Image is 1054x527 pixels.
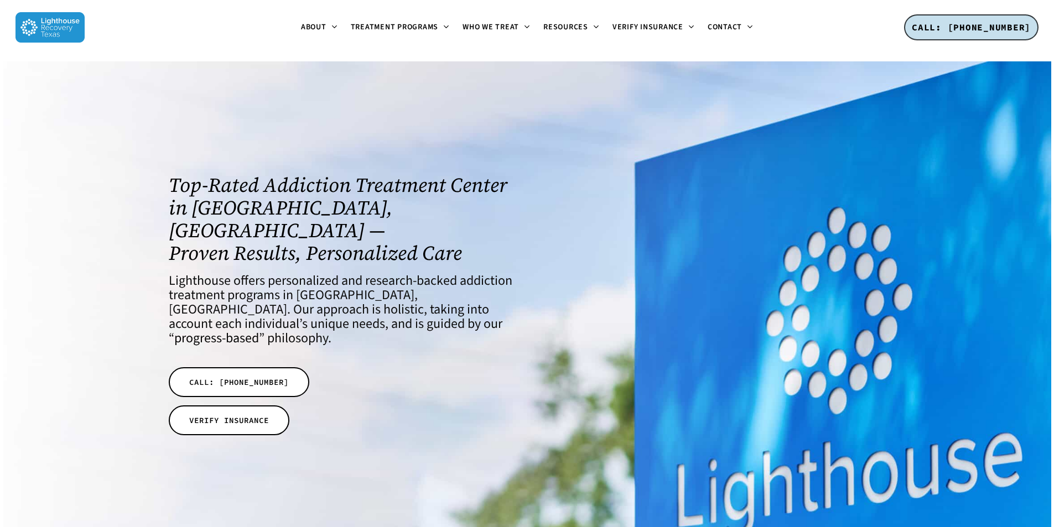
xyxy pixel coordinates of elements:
span: Resources [543,22,588,33]
h4: Lighthouse offers personalized and research-backed addiction treatment programs in [GEOGRAPHIC_DA... [169,274,512,346]
a: VERIFY INSURANCE [169,405,289,435]
span: CALL: [PHONE_NUMBER] [189,377,289,388]
a: progress-based [174,328,259,348]
a: Verify Insurance [606,23,701,32]
span: Verify Insurance [612,22,683,33]
a: Who We Treat [456,23,537,32]
img: Lighthouse Recovery Texas [15,12,85,43]
a: Resources [537,23,606,32]
span: Who We Treat [463,22,519,33]
span: Contact [708,22,742,33]
a: Treatment Programs [344,23,456,32]
a: Contact [701,23,760,32]
h1: Top-Rated Addiction Treatment Center in [GEOGRAPHIC_DATA], [GEOGRAPHIC_DATA] — Proven Results, Pe... [169,174,512,264]
a: About [294,23,344,32]
span: Treatment Programs [351,22,439,33]
a: CALL: [PHONE_NUMBER] [904,14,1039,41]
span: VERIFY INSURANCE [189,415,269,426]
span: CALL: [PHONE_NUMBER] [912,22,1031,33]
a: CALL: [PHONE_NUMBER] [169,367,309,397]
span: About [301,22,326,33]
